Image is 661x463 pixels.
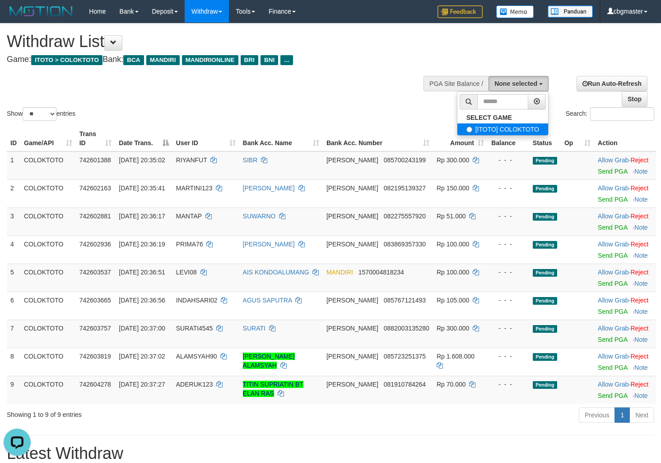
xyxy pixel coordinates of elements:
[594,348,656,376] td: ·
[630,381,648,388] a: Reject
[243,156,258,164] a: SIBR
[384,184,426,192] span: Copy 082195139327 to clipboard
[437,353,475,360] span: Rp 1.608.000
[491,268,526,277] div: - - -
[20,264,76,292] td: COLOKTOTO
[176,156,207,164] span: RIYANFUT
[7,376,20,404] td: 9
[630,269,648,276] a: Reject
[533,241,557,249] span: Pending
[437,325,469,332] span: Rp 300.000
[7,126,20,151] th: ID
[119,184,165,192] span: [DATE] 20:35:41
[79,353,111,360] span: 742603819
[7,208,20,236] td: 3
[598,381,628,388] a: Allow Grab
[634,392,648,399] a: Note
[79,297,111,304] span: 742603665
[384,297,426,304] span: Copy 085767121493 to clipboard
[384,213,426,220] span: Copy 082275557920 to clipboard
[79,184,111,192] span: 742602163
[20,236,76,264] td: COLOKTOTO
[634,336,648,343] a: Note
[566,107,654,121] label: Search:
[243,381,303,397] a: TITIN SUPRIATIN BT ELAN RAS
[489,76,549,91] button: None selected
[326,213,378,220] span: [PERSON_NAME]
[598,156,628,164] a: Allow Grab
[561,126,594,151] th: Op: activate to sort column ascending
[491,240,526,249] div: - - -
[326,325,378,332] span: [PERSON_NAME]
[4,4,31,31] button: Open LiveChat chat widget
[491,296,526,305] div: - - -
[594,320,656,348] td: ·
[119,353,165,360] span: [DATE] 20:37:02
[20,348,76,376] td: COLOKTOTO
[598,381,630,388] span: ·
[115,126,172,151] th: Date Trans.: activate to sort column descending
[594,264,656,292] td: ·
[533,213,557,221] span: Pending
[243,184,295,192] a: [PERSON_NAME]
[466,114,512,121] b: SELECT GAME
[594,376,656,404] td: ·
[634,252,648,259] a: Note
[630,156,648,164] a: Reject
[533,297,557,305] span: Pending
[598,241,630,248] span: ·
[23,107,56,121] select: Showentries
[20,180,76,208] td: COLOKTOTO
[466,127,472,132] input: [ITOTO] COLOKTOTO
[630,213,648,220] a: Reject
[598,297,630,304] span: ·
[630,325,648,332] a: Reject
[491,324,526,333] div: - - -
[20,376,76,404] td: COLOKTOTO
[598,308,627,315] a: Send PGA
[457,112,548,123] a: SELECT GAME
[119,297,165,304] span: [DATE] 20:36:56
[384,241,426,248] span: Copy 083869357330 to clipboard
[7,180,20,208] td: 2
[146,55,180,65] span: MANDIRI
[491,352,526,361] div: - - -
[598,241,628,248] a: Allow Grab
[594,180,656,208] td: ·
[358,269,404,276] span: Copy 1570004818234 to clipboard
[634,196,648,203] a: Note
[614,407,630,423] a: 1
[598,336,627,343] a: Send PGA
[7,236,20,264] td: 4
[280,55,293,65] span: ...
[594,126,656,151] th: Action
[533,185,557,193] span: Pending
[533,269,557,277] span: Pending
[79,213,111,220] span: 742602881
[384,381,426,388] span: Copy 081910784264 to clipboard
[437,156,469,164] span: Rp 300.000
[176,241,203,248] span: PRIMA76
[548,5,593,18] img: panduan.png
[119,381,165,388] span: [DATE] 20:37:27
[176,353,217,360] span: ALAMSYAH90
[119,213,165,220] span: [DATE] 20:36:17
[326,156,378,164] span: [PERSON_NAME]
[243,241,295,248] a: [PERSON_NAME]
[384,325,429,332] span: Copy 0882003135280 to clipboard
[119,156,165,164] span: [DATE] 20:35:02
[243,353,295,369] a: [PERSON_NAME] ALAMSYAH
[533,325,557,333] span: Pending
[7,107,75,121] label: Show entries
[326,269,353,276] span: MANDIRI
[7,292,20,320] td: 6
[598,325,630,332] span: ·
[598,184,630,192] span: ·
[20,320,76,348] td: COLOKTOTO
[20,208,76,236] td: COLOKTOTO
[326,353,378,360] span: [PERSON_NAME]
[20,292,76,320] td: COLOKTOTO
[7,348,20,376] td: 8
[494,80,537,87] span: None selected
[496,5,534,18] img: Button%20Memo.svg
